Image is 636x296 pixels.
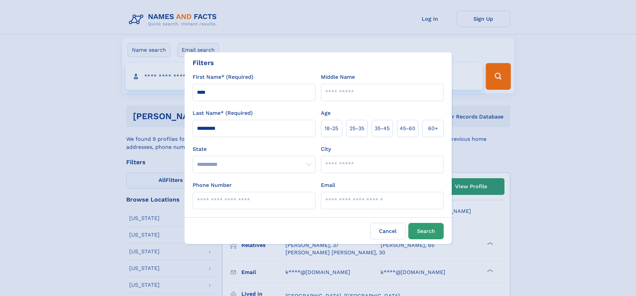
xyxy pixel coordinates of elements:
[321,109,331,117] label: Age
[193,73,253,81] label: First Name* (Required)
[350,124,364,132] span: 25‑35
[193,109,253,117] label: Last Name* (Required)
[321,181,335,189] label: Email
[408,223,444,239] button: Search
[370,223,406,239] label: Cancel
[400,124,415,132] span: 45‑60
[193,181,232,189] label: Phone Number
[428,124,438,132] span: 60+
[193,145,315,153] label: State
[325,124,338,132] span: 18‑25
[321,145,331,153] label: City
[321,73,355,81] label: Middle Name
[193,58,214,68] div: Filters
[375,124,390,132] span: 35‑45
